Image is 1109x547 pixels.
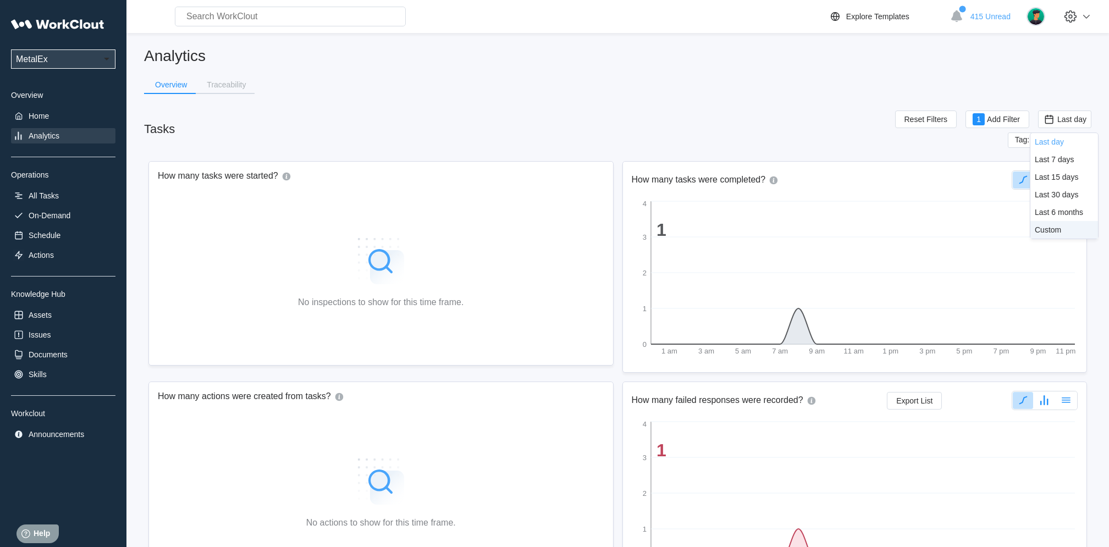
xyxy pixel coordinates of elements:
div: All Tasks [29,191,59,200]
tspan: 1 am [661,347,677,355]
a: Assets [11,307,115,323]
tspan: 9 pm [1030,347,1046,355]
tspan: 3 pm [919,347,935,355]
span: 415 Unread [970,12,1011,21]
span: Last day [1057,115,1086,124]
div: Last day [1035,137,1064,146]
tspan: 1 [656,220,666,240]
tspan: 5 am [735,347,751,355]
div: Custom [1035,225,1061,234]
tspan: 3 [642,454,646,462]
a: On-Demand [11,208,115,223]
h2: How many actions were created from tasks? [158,391,331,403]
button: Overview [144,76,196,93]
a: Analytics [11,128,115,143]
tspan: 1 [642,305,646,313]
a: Actions [11,247,115,263]
div: Overview [11,91,115,100]
div: Analytics [29,131,59,140]
div: Last 30 days [1035,190,1078,199]
a: Announcements [11,427,115,442]
button: 1Add Filter [965,110,1029,128]
img: user.png [1027,7,1045,26]
tspan: 7 pm [993,347,1009,355]
tspan: 3 [642,233,646,241]
a: Skills [11,367,115,382]
h2: How many failed responses were recorded? [632,395,803,407]
div: Announcements [29,430,84,439]
tspan: 4 [642,200,646,208]
tspan: 7 am [772,347,788,355]
div: Tasks [144,122,175,136]
div: Last 15 days [1035,173,1078,181]
tspan: 2 [642,489,646,498]
a: All Tasks [11,188,115,203]
h2: How many tasks were started? [158,170,278,183]
tspan: 2 [642,269,646,277]
button: Export List [887,392,942,410]
div: Home [29,112,49,120]
div: Assets [29,311,52,319]
tspan: 11 pm [1056,347,1075,355]
tspan: 3 am [698,347,714,355]
div: Traceability [207,81,246,89]
div: No actions to show for this time frame. [306,518,456,528]
div: Schedule [29,231,60,240]
input: Search WorkClout [175,7,406,26]
a: Explore Templates [829,10,945,23]
div: Workclout [11,409,115,418]
button: Traceability [196,76,255,93]
div: Overview [155,81,187,89]
div: On-Demand [29,211,70,220]
tspan: 1 [642,525,646,533]
div: Operations [11,170,115,179]
tspan: 11 am [843,347,863,355]
div: Skills [29,370,47,379]
div: Explore Templates [846,12,909,21]
button: Reset Filters [895,110,957,128]
a: Issues [11,327,115,342]
tspan: 5 pm [956,347,972,355]
tspan: 0 [642,340,646,349]
div: Actions [29,251,54,259]
span: Reset Filters [904,115,948,123]
div: No inspections to show for this time frame. [298,297,464,307]
tspan: 9 am [809,347,825,355]
a: Schedule [11,228,115,243]
span: Export List [896,397,933,405]
h2: Analytics [144,46,1091,65]
div: Last 6 months [1035,208,1083,217]
a: Home [11,108,115,124]
tspan: 1 pm [882,347,898,355]
a: Documents [11,347,115,362]
div: Knowledge Hub [11,290,115,299]
tspan: 1 [656,440,666,460]
span: Add Filter [987,115,1020,123]
tspan: 4 [642,420,646,428]
h2: How many tasks were completed? [632,174,766,186]
div: Issues [29,330,51,339]
div: Last 7 days [1035,155,1074,164]
span: Tag: Safety audit [1015,135,1072,145]
div: 1 [973,113,985,125]
div: Documents [29,350,68,359]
